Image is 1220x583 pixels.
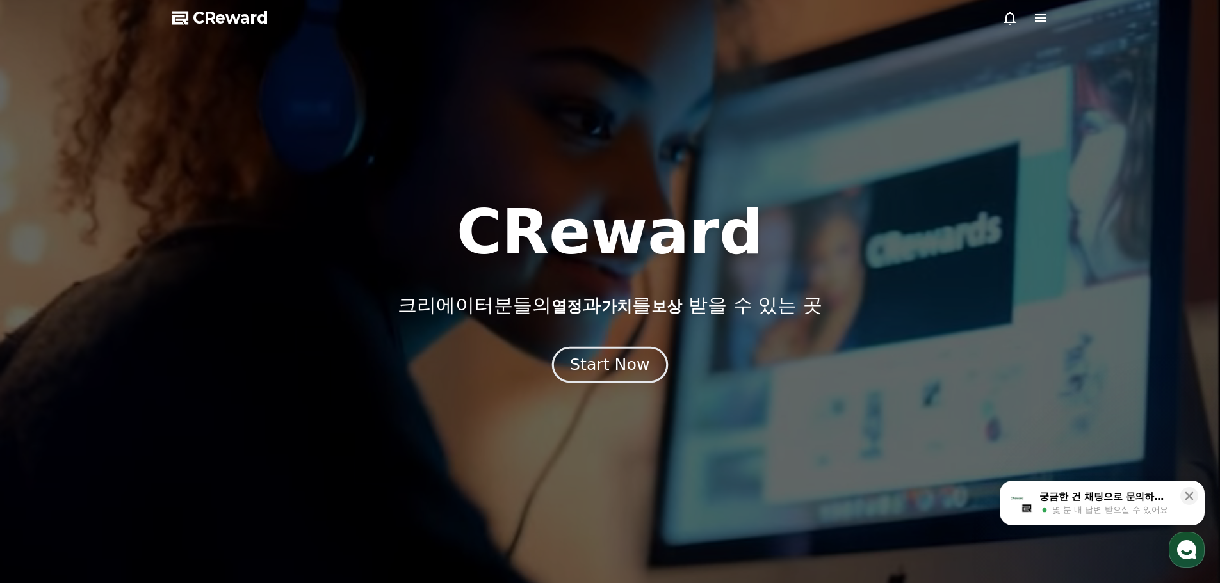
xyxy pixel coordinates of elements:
[165,406,246,438] a: 설정
[651,298,682,315] span: 보상
[555,360,665,372] a: Start Now
[198,425,213,435] span: 설정
[601,298,632,315] span: 가치
[85,406,165,438] a: 대화
[570,354,649,376] div: Start Now
[40,425,48,435] span: 홈
[552,346,668,383] button: Start Now
[117,426,133,436] span: 대화
[398,294,822,317] p: 크리에이터분들의 과 를 받을 수 있는 곳
[4,406,85,438] a: 홈
[457,202,763,263] h1: CReward
[172,8,268,28] a: CReward
[193,8,268,28] span: CReward
[551,298,582,315] span: 열정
